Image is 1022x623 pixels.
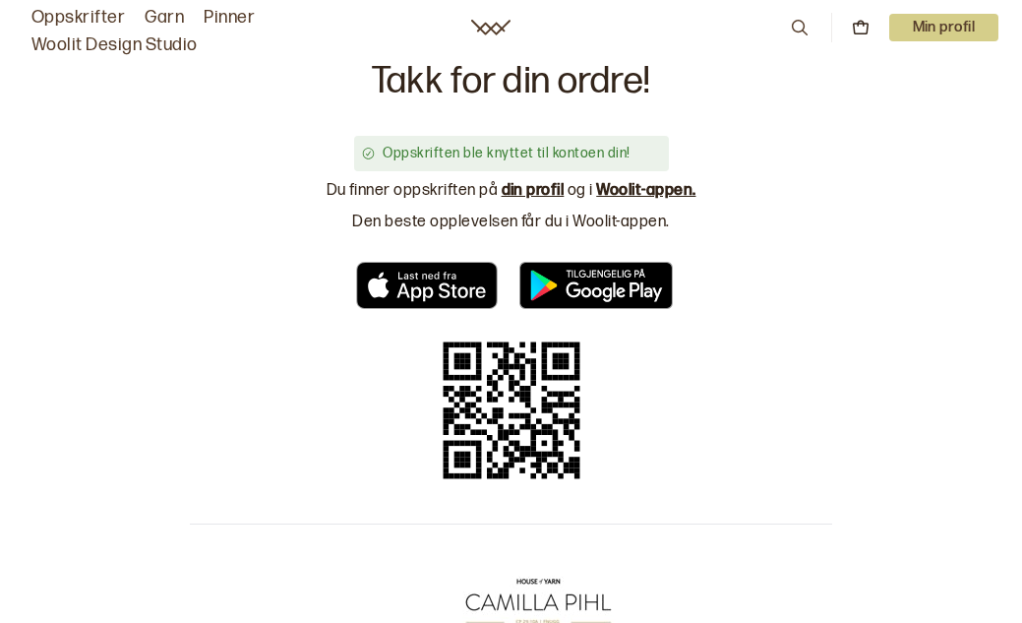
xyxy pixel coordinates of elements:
[383,144,660,163] div: Oppskriften ble knyttet til kontoen din!
[889,14,999,41] button: User dropdown
[502,181,565,200] a: din profil
[519,262,673,309] img: Tilgjengelig på Google Play
[471,20,511,35] a: Woolit
[145,4,184,31] a: Garn
[31,31,198,59] a: Woolit Design Studio
[31,4,125,31] a: Oppskrifter
[204,4,255,31] a: Pinner
[352,211,669,234] p: Den beste opplevelsen får du i Woolit-appen.
[350,262,504,309] a: AppStore Link
[596,181,695,200] a: Woolit-appen.
[350,262,504,309] img: Last ned fra App Store
[889,14,999,41] p: Min profil
[327,179,696,203] p: Du finner oppskriften på og i
[372,63,650,100] p: Takk for din ordre!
